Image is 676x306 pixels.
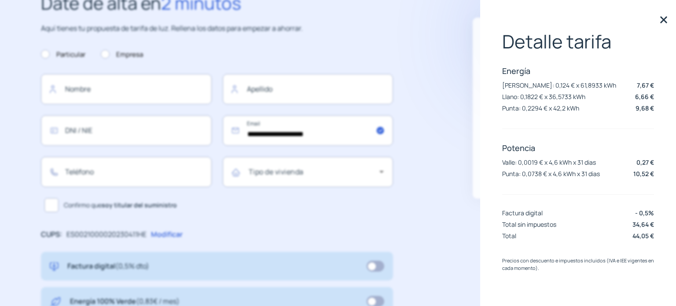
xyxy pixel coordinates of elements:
[632,220,654,229] p: 34,64 €
[502,104,579,112] p: Punta: 0,2294 € x 42,2 kWh
[66,229,147,240] p: ES0021000020230411HE
[502,170,600,178] p: Punta: 0,0738 € x 4,6 kWh x 31 dias
[115,261,149,271] span: (0,5% dto)
[41,49,85,60] label: Particular
[102,201,177,209] b: soy titular del suministro
[151,229,183,240] p: Modificar
[502,158,596,166] p: Valle: 0,0019 € x 4,6 kWh x 31 dias
[41,23,393,34] p: Aquí tienes tu propuesta de tarifa de luz. Rellena los datos para empezar a ahorrar.
[67,261,149,272] p: Factura digital
[502,143,654,153] p: Potencia
[502,92,585,101] p: Llano: 0,1822 € x 36,5733 kWh
[502,81,616,89] p: [PERSON_NAME]: 0,124 € x 61,8933 kWh
[50,261,59,272] img: digital-invoice.svg
[637,81,654,90] p: 7,67 €
[502,66,654,76] p: Energía
[502,257,654,272] p: Precios con descuento e impuestos incluidos (IVA e IEE vigentes en cada momento).
[502,220,556,229] p: Total sin impuestos
[636,103,654,113] p: 9,68 €
[136,296,180,306] span: (0,83€ / mes)
[64,200,177,210] span: Confirmo que
[635,92,654,101] p: 6,66 €
[632,231,654,240] p: 44,05 €
[635,208,654,218] p: - 0,5%
[502,209,543,217] p: Factura digital
[41,229,62,240] p: CUPS:
[633,169,654,178] p: 10,52 €
[249,167,304,177] mat-label: Tipo de vivienda
[502,232,516,240] p: Total
[101,49,143,60] label: Empresa
[502,31,654,52] p: Detalle tarifa
[636,158,654,167] p: 0,27 €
